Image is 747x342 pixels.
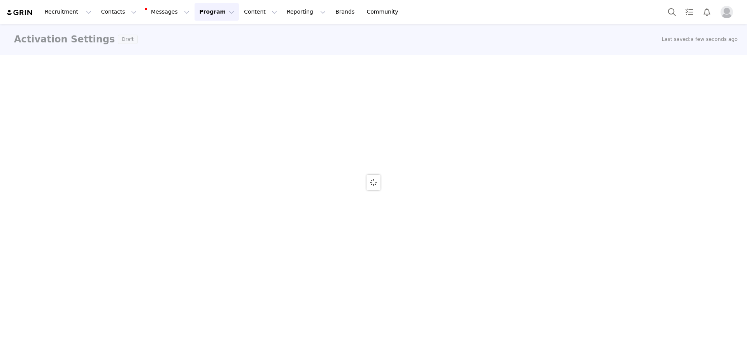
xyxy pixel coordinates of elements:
[681,3,698,21] a: Tasks
[331,3,361,21] a: Brands
[663,3,680,21] button: Search
[6,9,33,16] img: grin logo
[362,3,407,21] a: Community
[282,3,330,21] button: Reporting
[716,6,741,18] button: Profile
[698,3,715,21] button: Notifications
[40,3,96,21] button: Recruitment
[721,6,733,18] img: placeholder-profile.jpg
[239,3,282,21] button: Content
[142,3,194,21] button: Messages
[96,3,141,21] button: Contacts
[195,3,239,21] button: Program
